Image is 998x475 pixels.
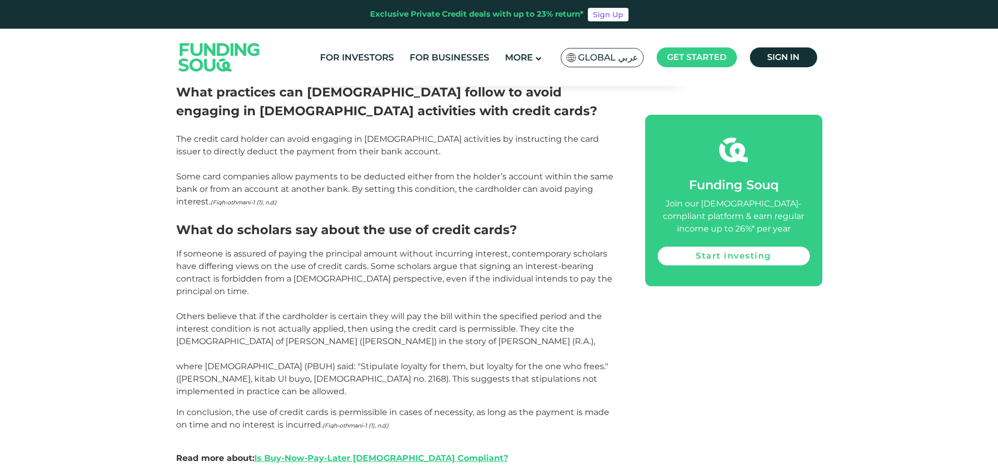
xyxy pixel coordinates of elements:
span: Global عربي [578,52,638,64]
a: Sign Up [588,8,629,21]
a: For Businesses [407,49,492,66]
span: More [505,52,533,63]
span: The credit card holder can avoid engaging in [DEMOGRAPHIC_DATA] activities by instructing the car... [176,134,599,156]
span: Some card companies allow payments to be deducted either from the holder’s account within the sam... [176,172,613,206]
div: Exclusive Private Credit deals with up to 23% return* [370,8,584,20]
a: Start investing [658,247,810,265]
span: What do scholars say about the use of credit cards? [176,222,517,237]
div: Join our [DEMOGRAPHIC_DATA]-compliant platform & earn regular income up to 26%* per year [658,198,810,235]
span: (Fiqh-othmani-1 (1), n.d.) [323,422,389,429]
a: For Investors [317,49,397,66]
a: Sign in [750,47,817,67]
span: In conclusion, the use of credit cards is permissible in cases of necessity, as long as the payme... [176,407,609,430]
span: (Fiqh-othmani-1 (1), n.d.) [211,199,277,206]
span: Sign in [767,52,799,62]
img: Logo [168,31,270,83]
strong: What practices can [DEMOGRAPHIC_DATA] follow to avoid engaging in [DEMOGRAPHIC_DATA] activities w... [176,84,597,118]
span: Get started [667,52,726,62]
span: Funding Souq [689,177,779,192]
a: Is Buy-Now-Pay-Later [DEMOGRAPHIC_DATA] Compliant? [254,453,508,463]
img: SA Flag [566,53,576,62]
span: Read more about: [176,453,508,463]
span: If someone is assured of paying the principal amount without incurring interest, contemporary sch... [176,249,612,396]
img: fsicon [719,136,748,164]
